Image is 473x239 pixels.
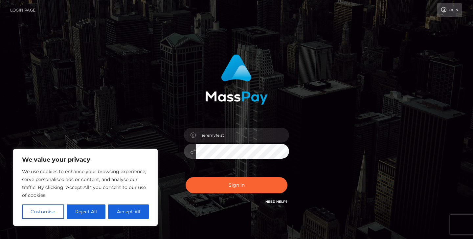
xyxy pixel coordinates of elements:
[186,177,287,193] button: Sign in
[205,54,268,105] img: MassPay Login
[265,199,287,204] a: Need Help?
[196,128,289,143] input: Username...
[10,3,35,17] a: Login Page
[437,3,462,17] a: Login
[13,149,158,226] div: We value your privacy
[67,204,106,219] button: Reject All
[22,156,149,164] p: We value your privacy
[22,204,64,219] button: Customise
[22,168,149,199] p: We use cookies to enhance your browsing experience, serve personalised ads or content, and analys...
[108,204,149,219] button: Accept All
